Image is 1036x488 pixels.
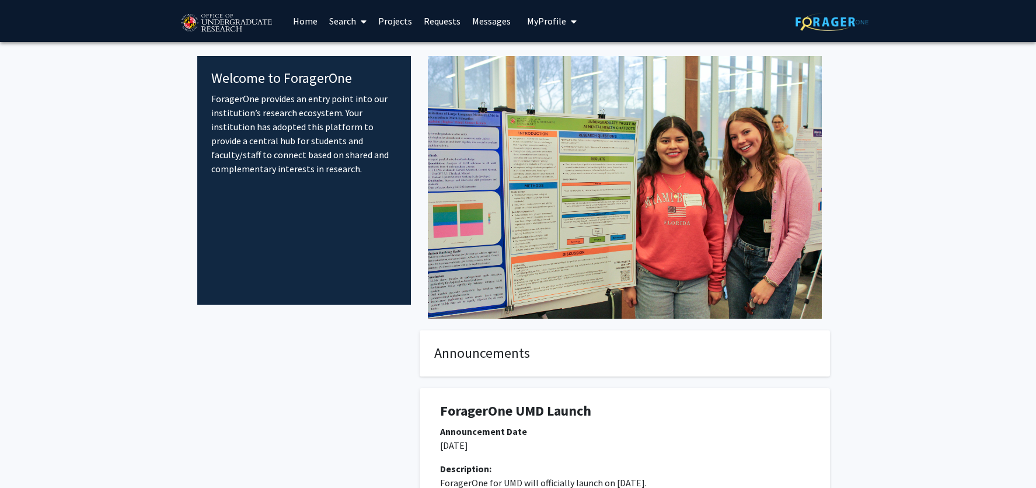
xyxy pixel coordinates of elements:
[428,56,822,319] img: Cover Image
[527,15,566,27] span: My Profile
[440,462,810,476] div: Description:
[466,1,517,41] a: Messages
[434,345,815,362] h4: Announcements
[211,70,397,87] h4: Welcome to ForagerOne
[796,13,868,31] img: ForagerOne Logo
[440,424,810,438] div: Announcement Date
[9,435,50,479] iframe: Chat
[440,438,810,452] p: [DATE]
[418,1,466,41] a: Requests
[177,9,275,38] img: University of Maryland Logo
[372,1,418,41] a: Projects
[287,1,323,41] a: Home
[323,1,372,41] a: Search
[440,403,810,420] h1: ForagerOne UMD Launch
[211,92,397,176] p: ForagerOne provides an entry point into our institution’s research ecosystem. Your institution ha...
